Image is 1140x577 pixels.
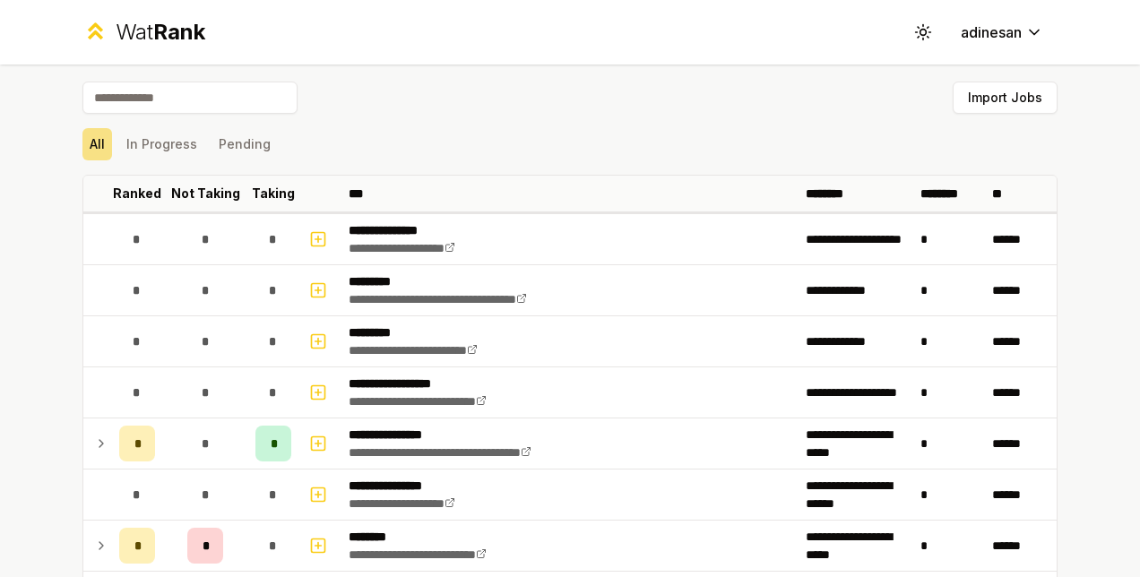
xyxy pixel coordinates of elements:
[212,128,278,160] button: Pending
[961,22,1022,43] span: adinesan
[113,185,161,202] p: Ranked
[252,185,295,202] p: Taking
[953,82,1058,114] button: Import Jobs
[82,128,112,160] button: All
[119,128,204,160] button: In Progress
[116,18,205,47] div: Wat
[171,185,240,202] p: Not Taking
[153,19,205,45] span: Rank
[946,16,1058,48] button: adinesan
[82,18,205,47] a: WatRank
